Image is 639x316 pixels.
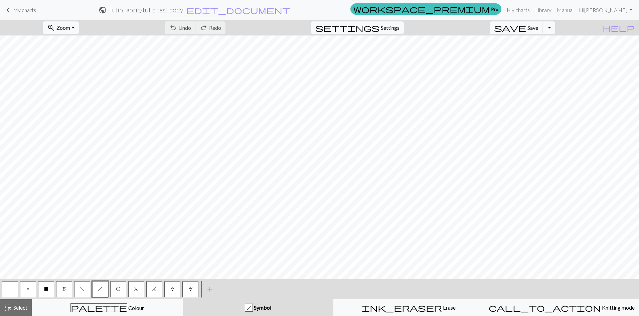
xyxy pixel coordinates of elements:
[32,299,183,316] button: Colour
[99,5,107,15] span: public
[152,286,157,292] span: k3tog
[489,303,601,312] span: call_to_action
[381,24,400,32] span: Settings
[4,303,12,312] span: highlight_alt
[27,286,29,292] span: Purl
[182,281,198,297] button: 2
[186,5,290,15] span: edit_document
[603,23,635,32] span: help
[146,281,162,297] button: j
[253,304,271,311] span: Symbol
[245,304,253,312] div: h
[350,3,501,15] a: Pro
[188,286,193,292] span: increase 2
[164,281,180,297] button: 3
[504,3,532,17] a: My charts
[12,304,27,311] span: Select
[315,24,379,32] i: Settings
[62,286,66,292] span: m1
[532,3,554,17] a: Library
[353,4,490,14] span: workspace_premium
[98,286,103,292] span: right leaning decrease
[484,299,639,316] button: Knitting mode
[4,5,12,15] span: keyboard_arrow_left
[333,299,484,316] button: Erase
[92,281,108,297] button: h
[134,286,139,292] span: sk2p
[116,286,121,292] span: yo
[74,281,90,297] button: f
[128,281,144,297] button: d
[127,305,144,311] span: Colour
[442,304,456,311] span: Erase
[554,3,576,17] a: Manual
[170,286,175,292] span: increase 3
[109,6,183,14] h2: Tulip fabric / tulip test body
[38,281,54,297] button: X
[183,299,333,316] button: h Symbol
[494,23,526,32] span: save
[576,3,635,17] a: Hi[PERSON_NAME]
[311,21,404,34] button: SettingsSettings
[601,304,635,311] span: Knitting mode
[362,303,442,312] span: ink_eraser
[13,7,36,13] span: My charts
[20,281,36,297] button: p
[47,23,55,32] span: zoom_in
[315,23,379,32] span: settings
[206,285,214,294] span: add
[527,24,538,31] span: Save
[71,303,127,312] span: palette
[56,24,70,31] span: Zoom
[4,4,36,16] a: My charts
[490,21,543,34] button: Save
[110,281,126,297] button: O
[56,281,72,297] button: m
[44,286,48,292] span: no stitch
[43,21,78,34] button: Zoom
[80,286,85,292] span: left leaning decrease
